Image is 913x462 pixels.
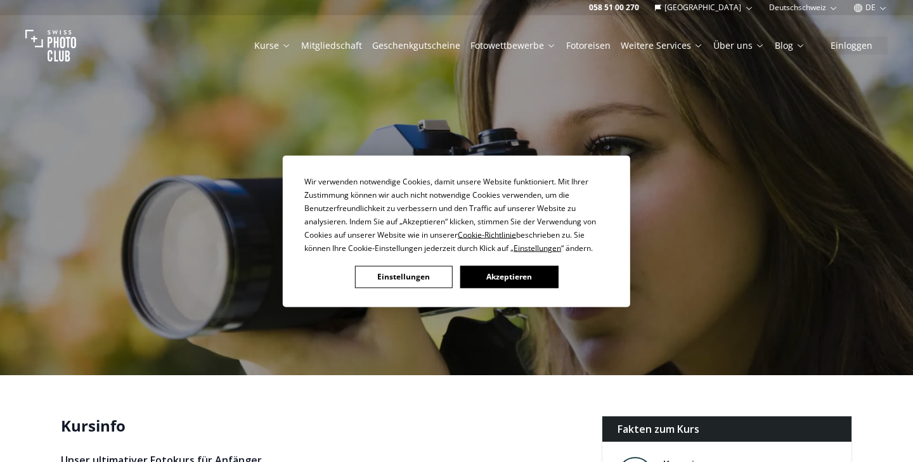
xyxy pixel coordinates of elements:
[514,242,561,253] span: Einstellungen
[458,229,516,240] span: Cookie-Richtlinie
[283,155,630,307] div: Cookie Consent Prompt
[460,266,558,288] button: Akzeptieren
[355,266,453,288] button: Einstellungen
[304,174,609,254] div: Wir verwenden notwendige Cookies, damit unsere Website funktioniert. Mit Ihrer Zustimmung können ...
